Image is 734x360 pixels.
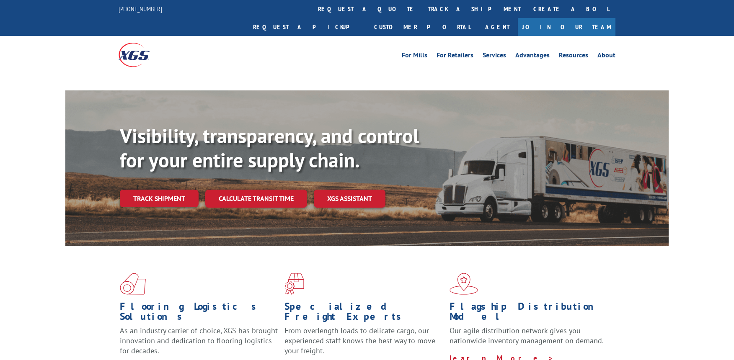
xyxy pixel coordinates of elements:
b: Visibility, transparency, and control for your entire supply chain. [120,123,419,173]
span: Our agile distribution network gives you nationwide inventory management on demand. [450,326,604,345]
a: Customer Portal [368,18,477,36]
h1: Flooring Logistics Solutions [120,301,278,326]
a: Agent [477,18,518,36]
h1: Specialized Freight Experts [284,301,443,326]
a: Advantages [515,52,550,61]
img: xgs-icon-total-supply-chain-intelligence-red [120,273,146,295]
span: As an industry carrier of choice, XGS has brought innovation and dedication to flooring logistics... [120,326,278,355]
a: Resources [559,52,588,61]
a: Track shipment [120,190,199,207]
h1: Flagship Distribution Model [450,301,608,326]
a: For Mills [402,52,427,61]
a: [PHONE_NUMBER] [119,5,162,13]
a: Join Our Team [518,18,615,36]
a: About [597,52,615,61]
a: Services [483,52,506,61]
a: XGS ASSISTANT [314,190,385,208]
img: xgs-icon-focused-on-flooring-red [284,273,304,295]
a: Calculate transit time [205,190,307,208]
a: For Retailers [437,52,473,61]
img: xgs-icon-flagship-distribution-model-red [450,273,478,295]
a: Request a pickup [247,18,368,36]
